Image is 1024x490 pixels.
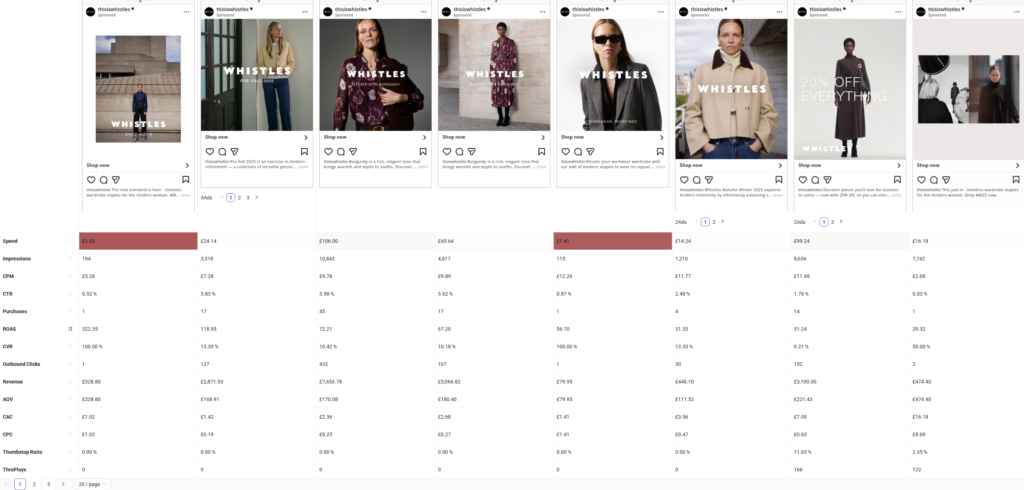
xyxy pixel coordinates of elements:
[43,479,54,490] a: 3
[435,232,553,250] div: £45.64
[316,391,435,408] div: £170.08
[791,408,909,425] div: £7.09
[435,250,553,267] div: 4,617
[198,268,316,285] div: £7.28
[3,414,13,420] b: CAC
[3,308,27,314] b: Purchases
[692,218,701,226] li: Previous Page
[3,344,13,349] b: CVR
[829,218,837,226] a: 2
[198,250,316,267] div: 3,318
[695,219,699,223] span: left
[235,193,244,202] li: 2
[68,379,73,384] span: sort-ascending
[198,443,316,461] div: 0.00 %
[435,426,553,443] div: £0.27
[227,194,235,202] a: 1
[435,408,553,425] div: £2.68
[811,218,820,226] li: Previous Page
[554,355,672,373] div: 1
[316,355,435,373] div: 432
[68,308,73,314] span: sort-ascending
[68,256,73,261] span: sort-ascending
[316,443,435,461] div: 0.00 %
[435,461,553,478] div: 0
[828,218,837,226] li: 2
[3,396,13,402] b: AOV
[794,219,805,225] span: 2 Ads
[198,408,316,425] div: £1.42
[68,432,73,437] span: sort-ascending
[218,193,227,202] button: left
[791,285,909,302] div: 1.76 %
[3,291,13,297] b: CTR
[692,218,701,226] button: left
[316,320,435,338] div: 72.21
[198,303,316,320] div: 17
[198,391,316,408] div: £168.91
[672,338,791,355] div: 13.33 %
[29,479,40,490] li: 2
[435,268,553,285] div: £9.89
[791,250,909,267] div: 8,636
[316,373,435,390] div: £7,653.78
[201,195,212,201] span: 3 Ads
[554,285,672,302] div: 0.87 %
[198,320,316,338] div: 118.95
[710,218,718,226] li: 2
[791,303,909,320] div: 14
[791,268,909,285] div: £11.49
[837,218,846,226] button: right
[316,426,435,443] div: £0.25
[57,479,69,490] li: Next Page
[29,479,40,490] a: 2
[672,443,791,461] div: 0.00 %
[244,194,252,202] a: 3
[3,361,40,367] b: Outbound Clicks
[3,256,31,262] b: Impressions
[198,355,316,373] div: 127
[79,250,197,267] div: 194
[316,408,435,425] div: £2.36
[554,443,672,461] div: 0.00 %
[79,426,197,443] div: £1.02
[244,193,252,202] li: 3
[813,219,818,223] span: left
[811,218,820,226] button: left
[672,285,791,302] div: 2.48 %
[554,320,672,338] div: 56.70
[791,320,909,338] div: 31.24
[720,219,725,223] span: right
[68,344,73,349] span: sort-ascending
[554,250,672,267] div: 115
[316,303,435,320] div: 45
[316,338,435,355] div: 10.42 %
[554,373,672,390] div: £79.95
[235,194,243,202] a: 2
[3,449,42,455] b: Thumbstop Ratio
[672,232,791,250] div: £14.24
[68,449,73,454] span: sort-ascending
[68,291,73,296] span: sort-ascending
[198,285,316,302] div: 3.83 %
[75,479,111,490] div: Page Size
[672,320,791,338] div: 31.33
[68,238,73,243] span: sort-ascending
[435,338,553,355] div: 10.18 %
[718,218,727,226] button: right
[15,479,25,490] a: 1
[79,338,197,355] div: 100.00 %
[79,268,197,285] div: £5.26
[701,218,709,226] a: 1
[79,355,197,373] div: 1
[435,285,553,302] div: 3.62 %
[435,355,553,373] div: 167
[252,193,261,202] li: Next Page
[672,303,791,320] div: 4
[198,232,316,250] div: £24.14
[14,479,26,490] li: 1
[701,218,710,226] li: 1
[198,373,316,390] div: £2,871.53
[198,338,316,355] div: 13.39 %
[68,362,73,367] span: sort-ascending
